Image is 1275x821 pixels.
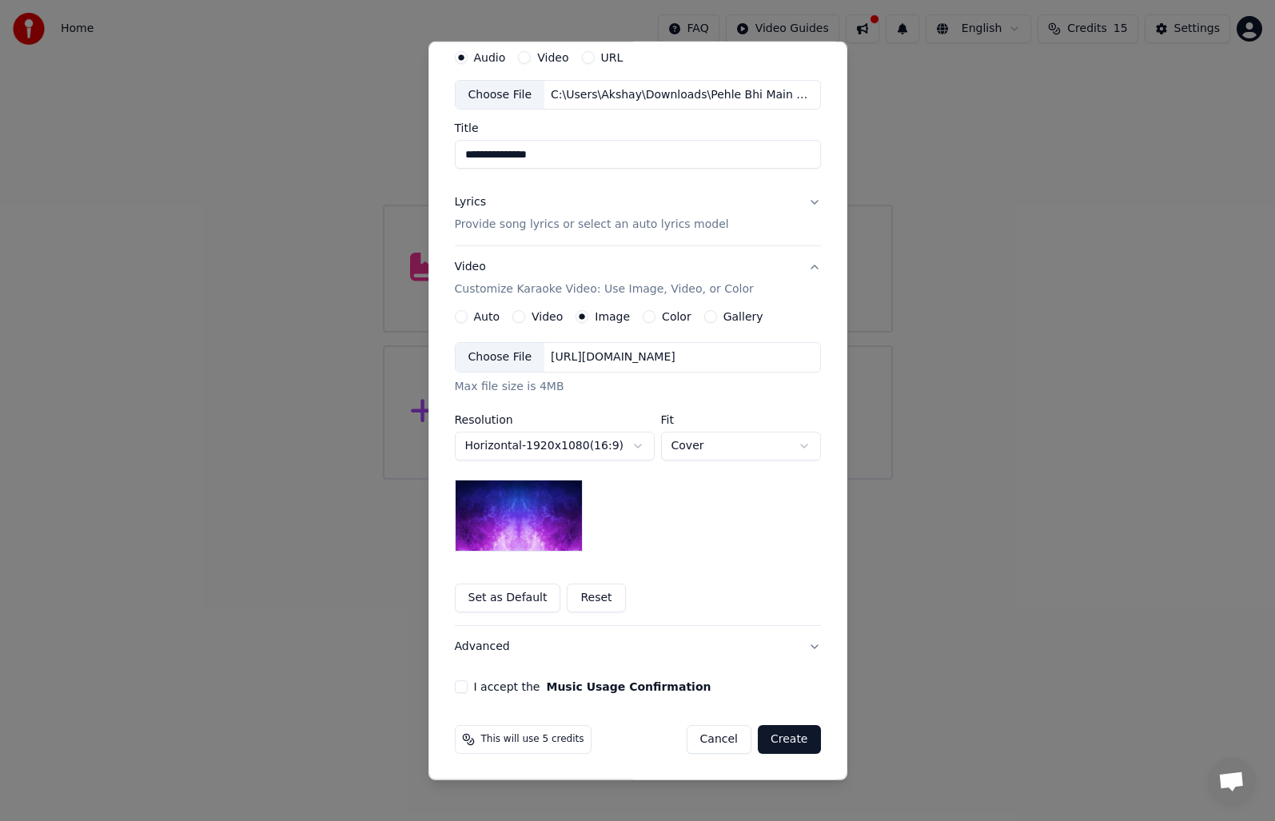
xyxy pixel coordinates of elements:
div: Video [455,259,754,297]
button: LyricsProvide song lyrics or select an auto lyrics model [455,181,821,245]
label: Resolution [455,414,655,425]
label: Gallery [723,311,763,322]
button: Cancel [687,725,751,754]
div: Lyrics [455,194,486,210]
button: Reset [567,584,625,612]
p: Customize Karaoke Video: Use Image, Video, or Color [455,281,754,297]
label: Auto [474,311,500,322]
label: Title [455,122,821,134]
div: Choose File [456,80,545,109]
p: Provide song lyrics or select an auto lyrics model [455,217,729,233]
button: I accept the [546,681,711,692]
label: Fit [661,414,821,425]
button: Create [758,725,821,754]
div: Choose File [456,343,545,372]
label: Video [537,51,568,62]
label: I accept the [474,681,711,692]
div: [URL][DOMAIN_NAME] [544,349,682,365]
label: Audio [474,51,506,62]
button: VideoCustomize Karaoke Video: Use Image, Video, or Color [455,246,821,310]
label: Video [532,311,563,322]
div: Max file size is 4MB [455,379,821,395]
label: URL [601,51,624,62]
div: VideoCustomize Karaoke Video: Use Image, Video, or Color [455,310,821,625]
label: Color [662,311,691,322]
label: Image [595,311,630,322]
div: C:\Users\Akshay\Downloads\Pehle Bhi Main Animal 320 Kbps.mp3 [544,86,816,102]
button: Set as Default [455,584,561,612]
span: This will use 5 credits [481,733,584,746]
button: Advanced [455,626,821,668]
